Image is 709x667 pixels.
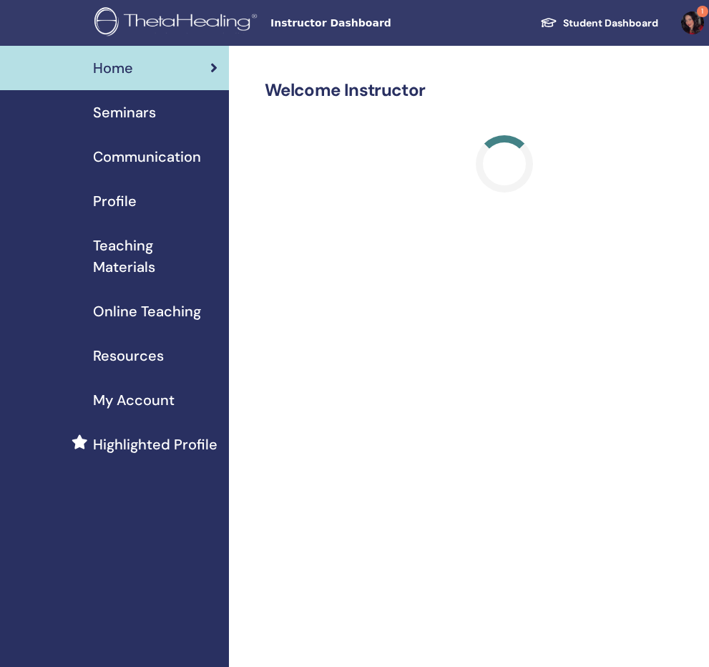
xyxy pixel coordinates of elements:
[93,434,217,455] span: Highlighted Profile
[93,301,201,322] span: Online Teaching
[540,16,557,29] img: graduation-cap-white.svg
[93,235,217,278] span: Teaching Materials
[529,10,670,36] a: Student Dashboard
[93,389,175,411] span: My Account
[93,146,201,167] span: Communication
[93,102,156,123] span: Seminars
[93,57,133,79] span: Home
[681,11,704,34] img: default.jpg
[93,345,164,366] span: Resources
[94,7,262,39] img: logo.png
[93,190,137,212] span: Profile
[270,16,485,31] span: Instructor Dashboard
[697,6,708,17] span: 1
